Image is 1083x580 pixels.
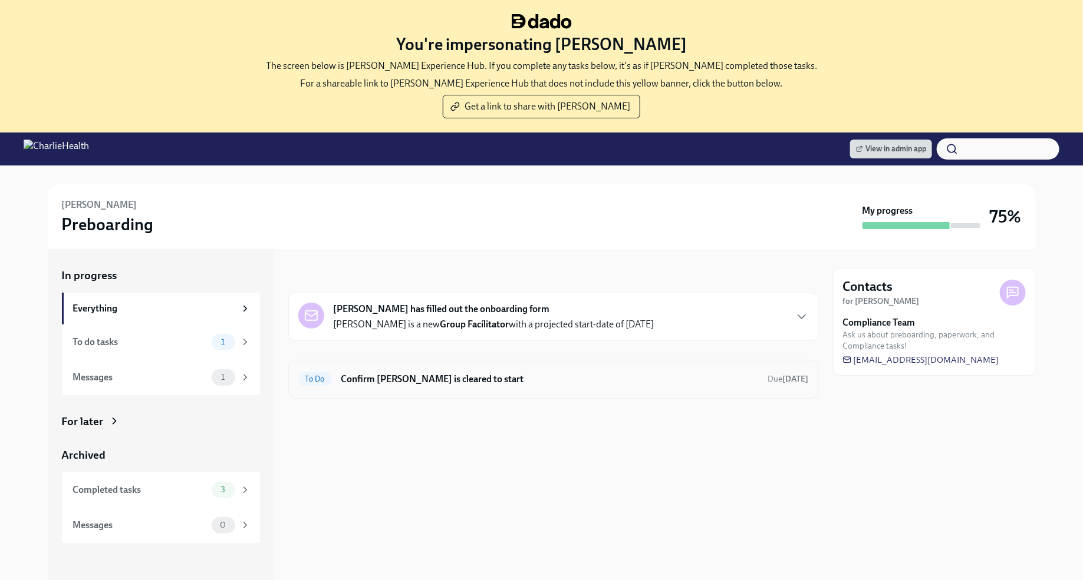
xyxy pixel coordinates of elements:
a: [EMAIL_ADDRESS][DOMAIN_NAME] [843,354,999,366]
a: For later [62,414,260,429]
a: Completed tasks3 [62,472,260,508]
span: 0 [213,521,233,529]
p: [PERSON_NAME] is a new with a projected start-date of [DATE] [334,318,654,331]
span: Get a link to share with [PERSON_NAME] [453,101,630,112]
span: Due [768,374,809,384]
p: The screen below is [PERSON_NAME] Experience Hub. If you complete any tasks below, it's as if [PE... [266,59,817,72]
img: CharlieHealth [24,140,89,158]
strong: My progress [863,204,913,217]
img: dado [512,14,572,29]
a: Messages0 [62,508,260,543]
strong: [DATE] [783,374,809,384]
div: Everything [73,302,235,315]
strong: for [PERSON_NAME] [843,296,920,306]
div: In progress [288,268,344,283]
strong: Compliance Team [843,316,916,329]
div: Messages [73,371,207,384]
span: To Do [298,374,332,383]
h6: [PERSON_NAME] [62,198,137,211]
p: For a shareable link to [PERSON_NAME] Experience Hub that does not include this yellow banner, cl... [301,77,783,90]
a: To do tasks1 [62,324,260,360]
a: To DoConfirm [PERSON_NAME] is cleared to startDue[DATE] [298,370,809,389]
span: 3 [213,485,232,494]
h6: Confirm [PERSON_NAME] is cleared to start [341,373,759,386]
h3: Preboarding [62,214,154,235]
a: Everything [62,293,260,324]
div: For later [62,414,104,429]
a: Messages1 [62,360,260,395]
div: Messages [73,519,207,532]
strong: Group Facilitator [440,319,509,330]
h3: You're impersonating [PERSON_NAME] [396,34,687,55]
span: View in admin app [856,143,926,155]
div: To do tasks [73,336,207,349]
strong: [PERSON_NAME] has filled out the onboarding form [334,303,550,316]
button: Get a link to share with [PERSON_NAME] [443,95,640,118]
a: Archived [62,448,260,463]
h3: 75% [990,206,1022,227]
span: 1 [214,373,232,382]
span: 1 [214,337,232,346]
a: In progress [62,268,260,283]
a: View in admin app [850,140,932,158]
span: Ask us about preboarding, paperwork, and Compliance tasks! [843,329,1026,352]
h4: Contacts [843,278,893,296]
div: Completed tasks [73,483,207,496]
span: October 16th, 2025 08:00 [768,373,809,385]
